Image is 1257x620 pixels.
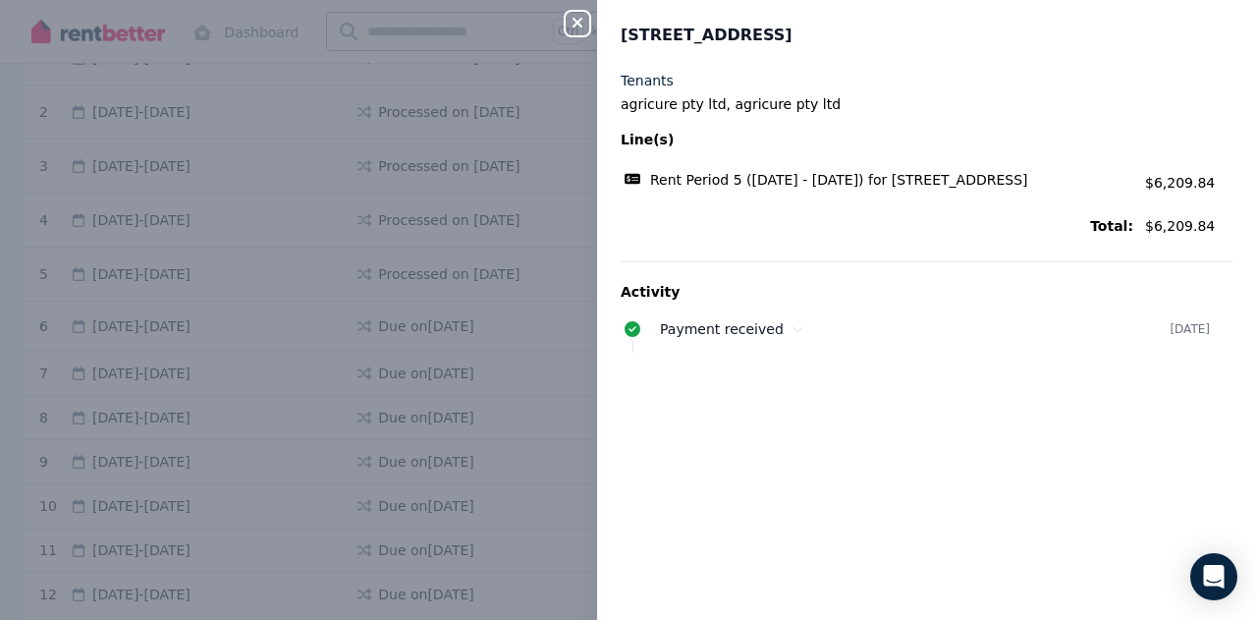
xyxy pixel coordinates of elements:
time: [DATE] [1170,321,1210,337]
p: Activity [621,282,1233,302]
span: Payment received [660,321,784,337]
div: Open Intercom Messenger [1190,553,1237,600]
label: Tenants [621,71,674,90]
span: Line(s) [621,130,1133,149]
span: $6,209.84 [1145,175,1215,191]
legend: agricure pty ltd, agricure pty ltd [621,94,1233,114]
span: [STREET_ADDRESS] [621,24,792,47]
span: $6,209.84 [1145,216,1233,236]
span: Total: [621,216,1133,236]
span: Rent Period 5 ([DATE] - [DATE]) for [STREET_ADDRESS] [650,170,1028,190]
